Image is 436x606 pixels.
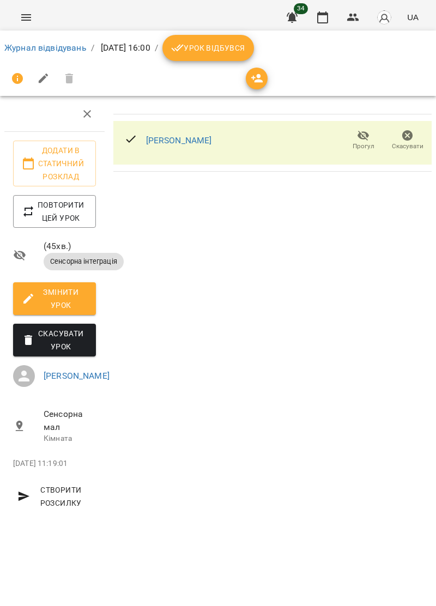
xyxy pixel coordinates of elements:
[403,7,423,27] button: UA
[44,408,96,433] span: Сенсорна мал
[13,141,96,186] button: Додати в статичний розклад
[4,35,432,61] nav: breadcrumb
[392,142,423,151] span: Скасувати
[13,480,96,513] button: Створити розсилку
[99,41,150,54] p: [DATE] 16:00
[155,41,158,54] li: /
[13,458,96,469] p: [DATE] 11:19:01
[171,41,245,54] span: Урок відбувся
[4,43,87,53] a: Журнал відвідувань
[44,257,124,266] span: Сенсорна інтеграція
[91,41,94,54] li: /
[341,125,385,156] button: Прогул
[146,135,212,146] a: [PERSON_NAME]
[44,240,96,253] span: ( 45 хв. )
[22,286,87,312] span: Змінити урок
[13,282,96,315] button: Змінити урок
[44,433,96,444] p: Кімната
[353,142,374,151] span: Прогул
[17,483,92,510] span: Створити розсилку
[162,35,254,61] button: Урок відбувся
[377,10,392,25] img: avatar_s.png
[22,327,87,353] span: Скасувати Урок
[13,4,39,31] button: Menu
[22,198,87,225] span: Повторити цей урок
[13,324,96,356] button: Скасувати Урок
[385,125,429,156] button: Скасувати
[294,3,308,14] span: 34
[44,371,110,381] a: [PERSON_NAME]
[22,144,87,183] span: Додати в статичний розклад
[13,195,96,228] button: Повторити цей урок
[407,11,419,23] span: UA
